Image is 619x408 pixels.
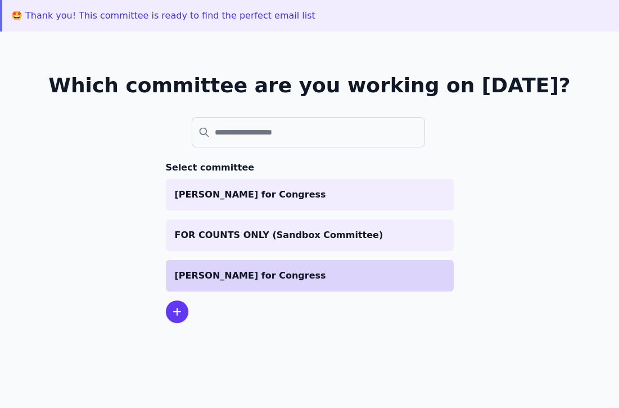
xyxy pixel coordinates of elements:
[166,260,454,292] a: [PERSON_NAME] for Congress
[166,179,454,210] a: [PERSON_NAME] for Congress
[166,161,454,174] h3: Select committee
[175,188,445,201] p: [PERSON_NAME] for Congress
[175,269,445,283] p: [PERSON_NAME] for Congress
[11,9,610,23] p: 🤩 Thank you! This committee is ready to find the perfect email list
[175,228,445,242] p: FOR COUNTS ONLY (Sandbox Committee)
[166,219,454,251] a: FOR COUNTS ONLY (Sandbox Committee)
[48,74,571,97] h1: Which committee are you working on [DATE]?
